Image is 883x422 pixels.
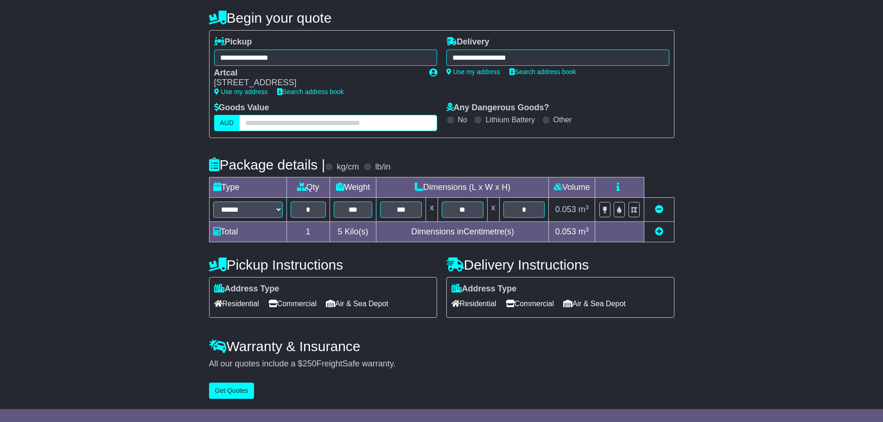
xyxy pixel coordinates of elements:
td: Volume [549,177,595,198]
div: Artcal [214,68,420,78]
a: Search address book [509,68,576,76]
span: 0.053 [555,205,576,214]
td: 1 [286,222,330,242]
td: Dimensions (L x W x H) [376,177,549,198]
span: Air & Sea Depot [326,296,388,311]
label: No [458,115,467,124]
a: Remove this item [655,205,663,214]
label: AUD [214,115,240,131]
td: x [487,198,499,222]
label: lb/in [375,162,390,172]
span: 0.053 [555,227,576,236]
sup: 3 [585,204,589,211]
span: Air & Sea Depot [563,296,626,311]
button: Get Quotes [209,383,254,399]
td: Qty [286,177,330,198]
label: Any Dangerous Goods? [446,103,549,113]
a: Search address book [277,88,344,95]
span: Residential [451,296,496,311]
span: m [578,205,589,214]
label: kg/cm [337,162,359,172]
a: Add new item [655,227,663,236]
div: All our quotes include a $ FreightSafe warranty. [209,359,674,369]
h4: Begin your quote [209,10,674,25]
label: Other [553,115,572,124]
span: Commercial [268,296,317,311]
span: 5 [337,227,342,236]
sup: 3 [585,226,589,233]
h4: Warranty & Insurance [209,339,674,354]
span: 250 [303,359,317,368]
label: Address Type [451,284,517,294]
td: x [426,198,438,222]
td: Type [209,177,286,198]
a: Use my address [214,88,268,95]
span: Residential [214,296,259,311]
td: Dimensions in Centimetre(s) [376,222,549,242]
span: m [578,227,589,236]
h4: Pickup Instructions [209,257,437,272]
label: Goods Value [214,103,269,113]
span: Commercial [506,296,554,311]
label: Address Type [214,284,280,294]
label: Pickup [214,37,252,47]
label: Lithium Battery [485,115,535,124]
td: Total [209,222,286,242]
td: Kilo(s) [330,222,376,242]
a: Use my address [446,68,500,76]
div: [STREET_ADDRESS] [214,78,420,88]
td: Weight [330,177,376,198]
label: Delivery [446,37,489,47]
h4: Delivery Instructions [446,257,674,272]
h4: Package details | [209,157,325,172]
